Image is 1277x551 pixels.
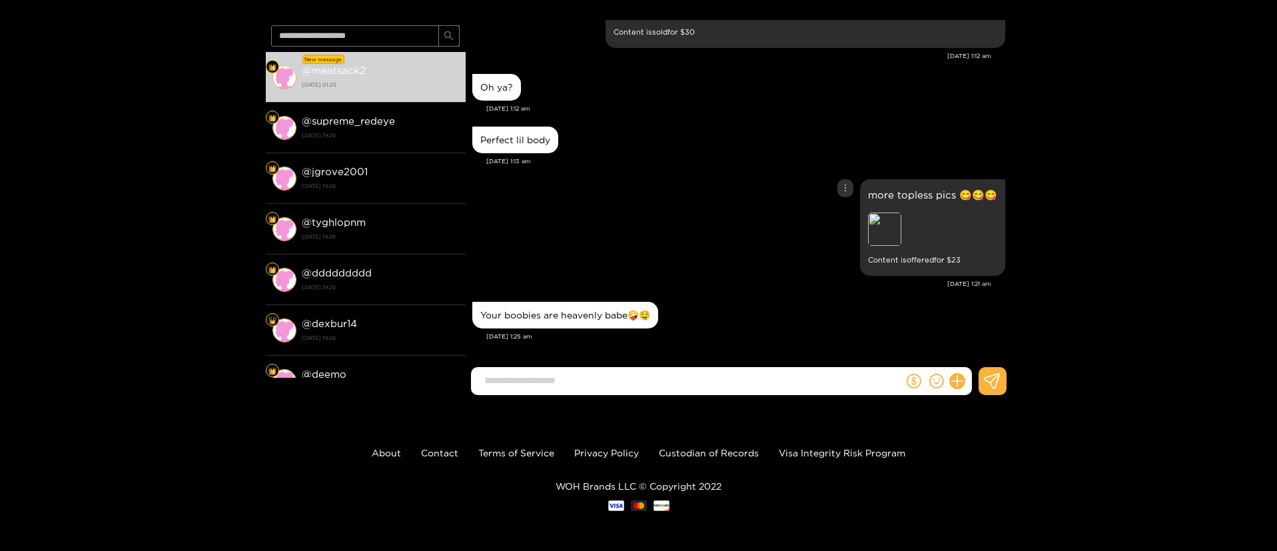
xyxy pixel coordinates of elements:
div: [DATE] 1:25 am [486,332,1005,341]
strong: [DATE] 19:26 [302,332,459,344]
button: dollar [904,371,924,391]
img: conversation [272,369,296,393]
img: conversation [272,167,296,191]
span: smile [929,374,944,388]
img: Fan Level [268,316,276,324]
div: [DATE] 1:13 am [486,157,1005,166]
strong: @ jgrove2001 [302,166,368,177]
strong: @ deemo [302,368,346,380]
div: [DATE] 1:12 am [486,104,1005,113]
strong: @ tyghlopnm [302,217,366,228]
a: Terms of Service [478,448,554,458]
span: more [841,183,850,193]
img: Fan Level [268,215,276,223]
img: Fan Level [268,63,276,71]
div: New message [302,55,344,64]
img: conversation [272,268,296,292]
div: Your boobies are heavenly babe🤪🤤 [480,310,650,320]
p: more topless pics 😋😋😋 [868,187,997,203]
img: Fan Level [268,367,276,375]
strong: @ meatsack2 [302,65,366,76]
a: Privacy Policy [574,448,639,458]
strong: [DATE] 19:26 [302,129,459,141]
strong: [DATE] 19:26 [302,281,459,293]
a: Visa Integrity Risk Program [779,448,905,458]
div: Aug. 27, 1:21 am [860,179,1005,276]
a: About [372,448,401,458]
img: Fan Level [268,165,276,173]
img: conversation [272,65,296,89]
img: Fan Level [268,114,276,122]
strong: @ dexbur14 [302,318,357,329]
span: search [444,31,454,42]
div: [DATE] 1:12 am [472,51,991,61]
img: Fan Level [268,266,276,274]
small: Content is sold for $ 30 [614,25,997,40]
strong: @ supreme_redeye [302,115,395,127]
img: conversation [272,318,296,342]
span: dollar [907,374,921,388]
a: Custodian of Records [659,448,759,458]
button: search [438,25,460,47]
strong: [DATE] 19:26 [302,180,459,192]
a: Contact [421,448,458,458]
img: conversation [272,116,296,140]
div: Oh ya? [480,82,513,93]
img: conversation [272,217,296,241]
strong: [DATE] 01:25 [302,79,459,91]
strong: @ ddddddddd [302,267,372,278]
small: Content is offered for $ 23 [868,253,997,268]
div: Aug. 27, 1:13 am [472,127,558,153]
div: Perfect lil body [480,135,550,145]
div: Aug. 27, 1:12 am [472,74,521,101]
div: Aug. 27, 1:25 am [472,302,658,328]
strong: [DATE] 19:26 [302,231,459,243]
div: [DATE] 1:21 am [472,279,991,288]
